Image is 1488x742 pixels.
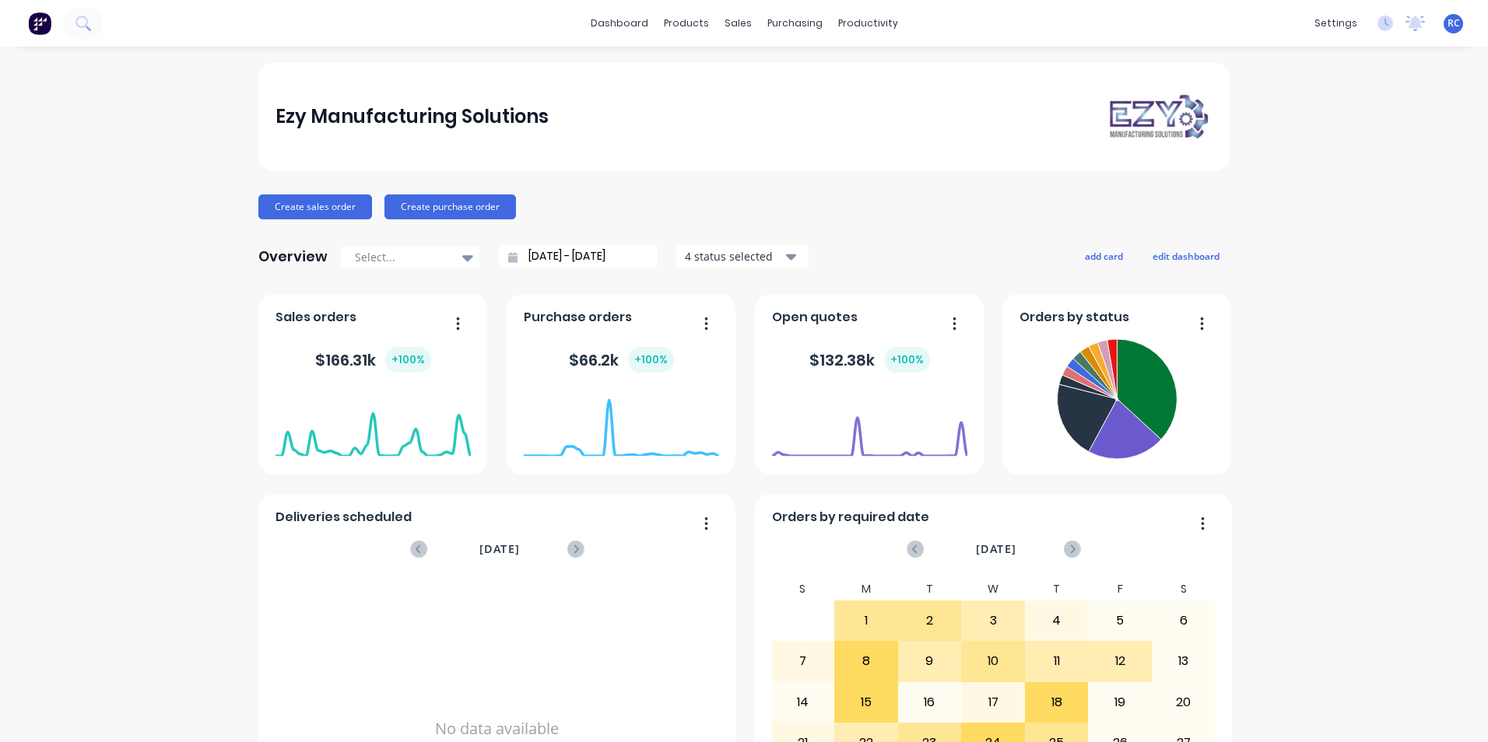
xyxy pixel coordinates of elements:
div: T [1025,578,1089,600]
div: 8 [835,642,897,681]
div: productivity [830,12,906,35]
div: 15 [835,683,897,722]
div: S [771,578,835,600]
div: $ 132.38k [809,347,930,373]
div: 6 [1153,601,1215,640]
div: sales [717,12,760,35]
img: Ezy Manufacturing Solutions [1104,91,1213,142]
div: 3 [962,601,1024,640]
div: 2 [899,601,961,640]
div: S [1152,578,1216,600]
div: M [834,578,898,600]
div: 12 [1089,642,1151,681]
span: Purchase orders [524,308,632,327]
div: 4 [1026,601,1088,640]
div: $ 166.31k [315,347,431,373]
div: W [961,578,1025,600]
span: Sales orders [275,308,356,327]
button: edit dashboard [1142,246,1230,266]
div: 16 [899,683,961,722]
div: 14 [772,683,834,722]
a: dashboard [583,12,656,35]
div: 19 [1089,683,1151,722]
div: + 100 % [385,347,431,373]
div: 13 [1153,642,1215,681]
button: add card [1075,246,1133,266]
span: Open quotes [772,308,858,327]
div: 4 status selected [685,248,783,264]
div: 11 [1026,642,1088,681]
span: [DATE] [479,541,520,558]
div: purchasing [760,12,830,35]
div: 20 [1153,683,1215,722]
div: Ezy Manufacturing Solutions [275,101,549,132]
button: 4 status selected [676,245,809,268]
div: settings [1307,12,1365,35]
div: 17 [962,683,1024,722]
button: Create sales order [258,194,372,219]
div: F [1088,578,1152,600]
div: 1 [835,601,897,640]
span: Orders by required date [772,508,929,527]
div: 9 [899,642,961,681]
img: Factory [28,12,51,35]
div: Overview [258,241,328,272]
div: + 100 % [628,347,674,373]
button: Create purchase order [384,194,516,219]
div: 10 [962,642,1024,681]
span: RC [1448,16,1460,30]
span: Orders by status [1019,308,1129,327]
div: T [898,578,962,600]
div: $ 66.2k [569,347,674,373]
div: 7 [772,642,834,681]
div: 5 [1089,601,1151,640]
span: [DATE] [976,541,1016,558]
div: products [656,12,717,35]
div: 18 [1026,683,1088,722]
div: + 100 % [884,347,930,373]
